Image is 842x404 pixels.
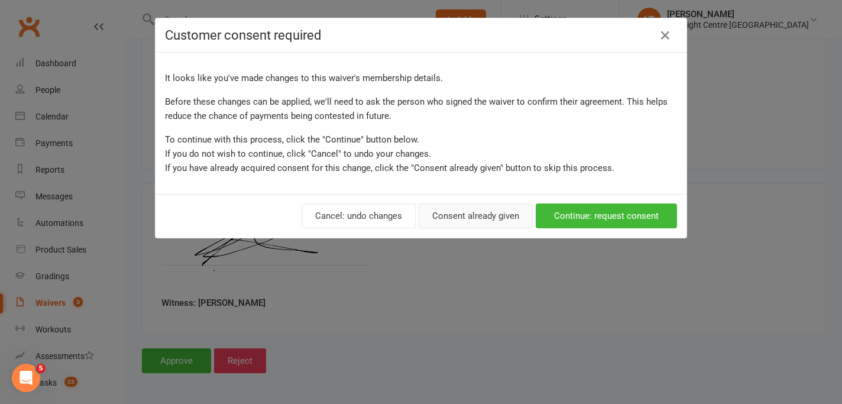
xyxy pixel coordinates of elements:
[536,203,677,228] button: Continue: request consent
[165,28,321,43] span: Customer consent required
[656,26,675,45] button: Close
[12,364,40,392] iframe: Intercom live chat
[165,132,677,175] p: To continue with this process, click the "Continue" button below. If you do not wish to continue,...
[419,203,533,228] button: Consent already given
[36,364,46,373] span: 5
[165,163,614,173] span: If you have already acquired consent for this change, click the "Consent already given" button to...
[165,95,677,123] p: Before these changes can be applied, we'll need to ask the person who signed the waiver to confir...
[302,203,416,228] button: Cancel: undo changes
[165,71,677,85] p: It looks like you've made changes to this waiver's membership details.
